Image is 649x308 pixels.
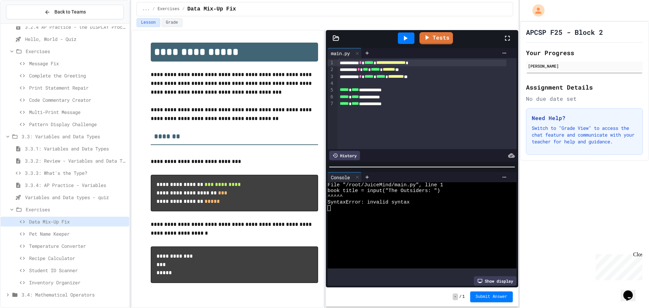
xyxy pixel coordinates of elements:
[526,95,643,103] div: No due date set
[328,60,334,66] div: 1
[474,276,516,286] div: Show display
[328,174,353,181] div: Console
[459,294,462,300] span: /
[470,291,513,302] button: Submit Answer
[29,267,126,274] span: Student ID Scanner
[29,72,126,79] span: Complete the Greeting
[142,6,150,12] span: ...
[328,50,353,57] div: main.py
[29,218,126,225] span: Data Mix-Up Fix
[26,48,126,55] span: Exercises
[25,194,126,201] span: Variables and Data types - quiz
[25,23,126,30] span: 3.2.4 AP Practice - the DISPLAY Procedure
[525,3,546,18] div: My Account
[526,27,603,37] h1: APCSP F25 - Block 2
[532,125,637,145] p: Switch to "Grade View" to access the chat feature and communicate with your teacher for help and ...
[593,252,642,280] iframe: chat widget
[621,281,642,301] iframe: chat widget
[25,145,126,152] span: 3.3.1: Variables and Data Types
[187,5,236,13] span: Data Mix-Up Fix
[328,73,334,80] div: 3
[22,133,126,140] span: 3.3: Variables and Data Types
[526,48,643,57] h2: Your Progress
[328,48,362,58] div: main.py
[26,206,126,213] span: Exercises
[328,194,343,199] span: ^^^^^
[419,32,453,44] a: Tests
[476,294,507,300] span: Submit Answer
[162,18,183,27] button: Grade
[29,84,126,91] span: Print Statement Repair
[328,172,362,182] div: Console
[328,80,334,87] div: 4
[29,242,126,250] span: Temperature Converter
[25,182,126,189] span: 3.3.4: AP Practice - Variables
[25,169,126,176] span: 3.3.3: What's the Type?
[29,121,126,128] span: Pattern Display Challenge
[54,8,86,16] span: Back to Teams
[22,291,126,298] span: 3.4: Mathematical Operators
[29,96,126,103] span: Code Commentary Creator
[29,60,126,67] span: Message Fix
[328,66,334,73] div: 2
[328,199,410,205] span: SyntaxError: invalid syntax
[6,5,124,19] button: Back to Teams
[3,3,47,43] div: Chat with us now!Close
[462,294,465,300] span: 1
[158,6,179,12] span: Exercises
[29,255,126,262] span: Recipe Calculator
[29,279,126,286] span: Inventory Organizer
[29,230,126,237] span: Pet Name Keeper
[528,63,641,69] div: [PERSON_NAME]
[453,293,458,300] span: -
[328,94,334,100] div: 6
[532,114,637,122] h3: Need Help?
[328,87,334,94] div: 5
[182,6,185,12] span: /
[137,18,160,27] button: Lesson
[152,6,155,12] span: /
[328,182,443,188] span: File "/root/JuiceMind/main.py", line 1
[329,151,360,160] div: History
[526,82,643,92] h2: Assignment Details
[25,35,126,43] span: Hello, World - Quiz
[29,109,126,116] span: Multi-Print Message
[25,157,126,164] span: 3.3.2: Review - Variables and Data Types
[328,100,334,107] div: 7
[328,188,440,194] span: book title = input("The Outsiders: ")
